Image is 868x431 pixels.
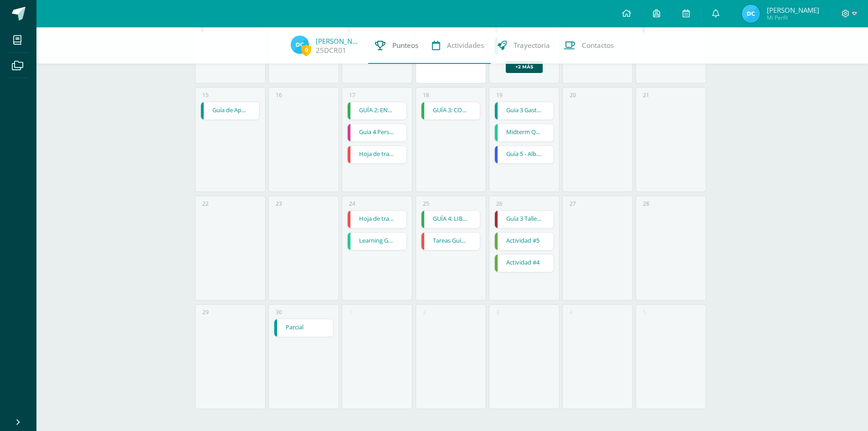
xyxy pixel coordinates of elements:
[301,44,311,56] span: 0
[495,254,554,272] a: Actividad #4
[348,233,406,250] a: Learning Guide 3
[742,5,760,23] img: 0895c166c1555a592d7d6d200ddb400f.png
[643,91,649,99] div: 21
[421,210,481,228] div: GUÍA 4: LIBRO DE LECTÓPOLIS | Tarea
[496,91,503,99] div: 19
[494,254,554,272] div: Actividad #4 | Tarea
[494,210,554,228] div: Guía 3 Talleres de Música | Tarea
[423,91,429,99] div: 18
[291,36,309,54] img: 0895c166c1555a592d7d6d200ddb400f.png
[276,308,282,316] div: 30
[570,91,576,99] div: 20
[200,102,260,120] div: Guía de Aprendizaje No. 4 | Tarea
[274,319,334,337] div: Parcial | Tarea
[496,308,499,316] div: 3
[494,232,554,250] div: Actividad #5 | Tarea
[767,14,819,21] span: Mi Perfil
[348,102,406,119] a: GUÍA 2: ENSAYO
[491,27,557,64] a: Trayectoria
[316,36,361,46] a: [PERSON_NAME]
[496,200,503,208] div: 26
[570,200,576,208] div: 27
[495,211,554,228] a: Guía 3 Talleres de Música
[495,233,554,250] a: Actividad #5
[347,145,407,164] div: Hoja de trabajo Guía 3 | Tarea
[494,102,554,120] div: Guia 3 Gastronomía Guatemalteca | Tarea
[582,41,614,50] span: Contactos
[421,233,480,250] a: Tareas Guías 3 y 4
[276,200,282,208] div: 23
[349,91,355,99] div: 17
[494,145,554,164] div: Guía 5 - Album de Símbolos de Diagramas de flujo | Tarea
[274,319,333,337] a: Parcial
[202,91,209,99] div: 15
[514,41,550,50] span: Trayectoria
[423,200,429,208] div: 25
[392,41,418,50] span: Punteos
[643,308,646,316] div: 5
[447,41,484,50] span: Actividades
[570,308,573,316] div: 4
[348,211,406,228] a: Hoja de trabajo Guía 4
[316,46,346,55] a: 25DCR01
[557,27,621,64] a: Contactos
[349,308,352,316] div: 1
[421,211,480,228] a: GUÍA 4: LIBRO DE LECTÓPOLIS
[425,27,491,64] a: Actividades
[202,308,209,316] div: 29
[495,146,554,163] a: Guía 5 - Album de Símbolos de Diagramas de flujo
[368,27,425,64] a: Punteos
[349,200,355,208] div: 24
[202,200,209,208] div: 22
[423,308,426,316] div: 2
[421,102,480,119] a: GUÍA 3: COMPROBACIÓN DE LECTURA "CARAZAMBA" OBRA TEATRAL
[201,102,260,119] a: Guía de Aprendizaje No. 4
[767,5,819,15] span: [PERSON_NAME]
[348,124,406,141] a: Guia 4 Perspectiva en letras
[495,102,554,119] a: Guia 3 Gastronomía Guatemalteca
[347,102,407,120] div: GUÍA 2: ENSAYO | Tarea
[494,124,554,142] div: Midterm Quiz | Tarea
[421,232,481,250] div: Tareas Guías 3 y 4 | Tarea
[347,124,407,142] div: Guia 4 Perspectiva en letras | Tarea
[348,146,406,163] a: Hoja de trabajo Guía 3
[495,124,554,141] a: Midterm Quiz
[347,210,407,228] div: Hoja de trabajo Guía 4 | Tarea
[643,200,649,208] div: 28
[276,91,282,99] div: 16
[421,102,481,120] div: GUÍA 3: COMPROBACIÓN DE LECTURA "CARAZAMBA" OBRA TEATRAL | Tarea
[506,61,543,73] a: +2 más
[347,232,407,250] div: Learning Guide 3 | Tarea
